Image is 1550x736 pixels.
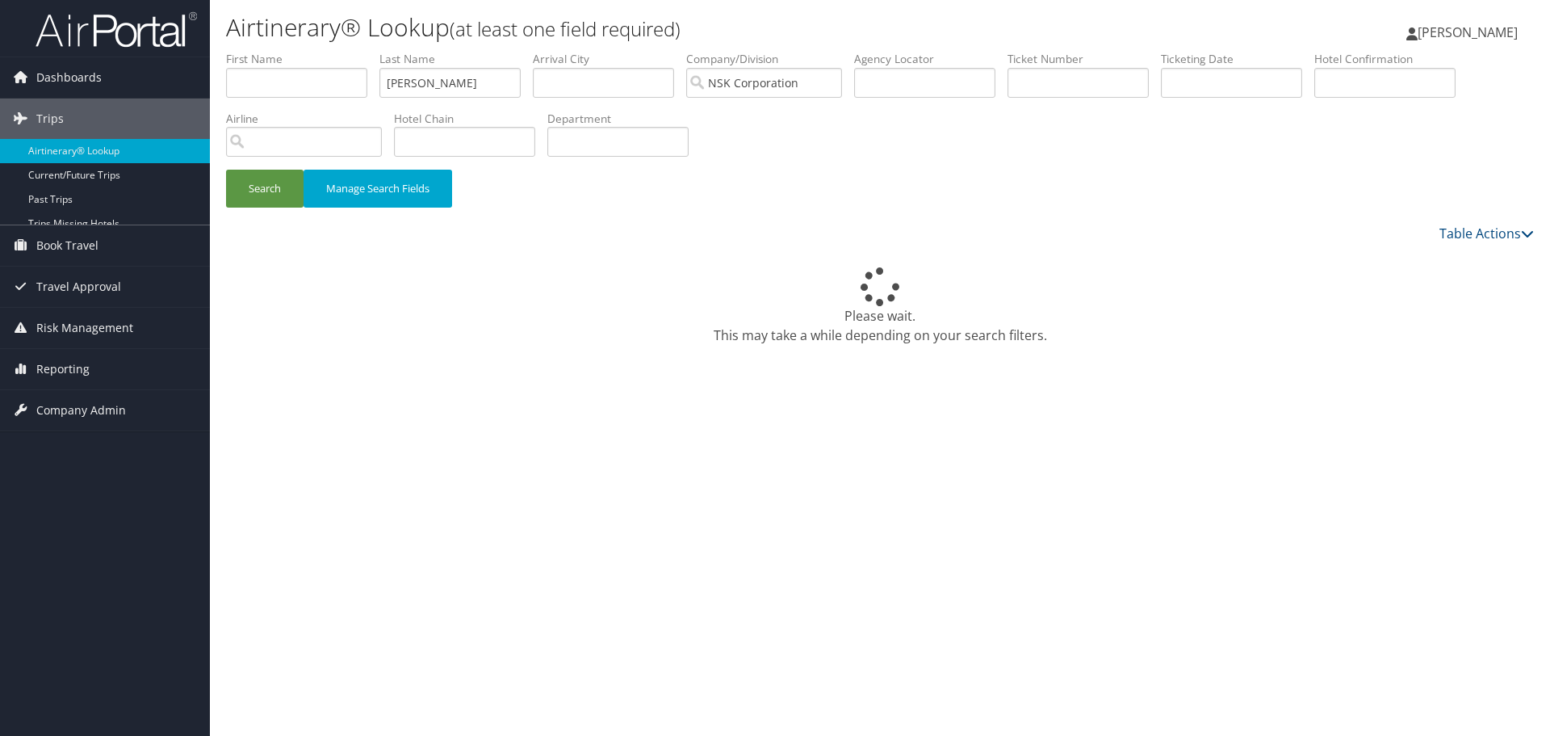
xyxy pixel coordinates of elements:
[1314,51,1468,67] label: Hotel Confirmation
[226,11,1098,44] h1: Airtinerary® Lookup
[533,51,686,67] label: Arrival City
[36,267,121,307] span: Travel Approval
[379,51,533,67] label: Last Name
[36,57,102,98] span: Dashboards
[36,99,64,139] span: Trips
[36,390,126,431] span: Company Admin
[1418,23,1518,41] span: [PERSON_NAME]
[394,111,547,127] label: Hotel Chain
[1161,51,1314,67] label: Ticketing Date
[36,225,98,266] span: Book Travel
[1406,8,1534,57] a: [PERSON_NAME]
[36,11,197,48] img: airportal-logo.png
[226,170,304,208] button: Search
[854,51,1007,67] label: Agency Locator
[226,267,1534,345] div: Please wait. This may take a while depending on your search filters.
[226,111,394,127] label: Airline
[226,51,379,67] label: First Name
[450,15,681,42] small: (at least one field required)
[1439,225,1534,242] a: Table Actions
[547,111,701,127] label: Department
[686,51,854,67] label: Company/Division
[1007,51,1161,67] label: Ticket Number
[36,349,90,389] span: Reporting
[304,170,452,208] button: Manage Search Fields
[36,308,133,348] span: Risk Management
